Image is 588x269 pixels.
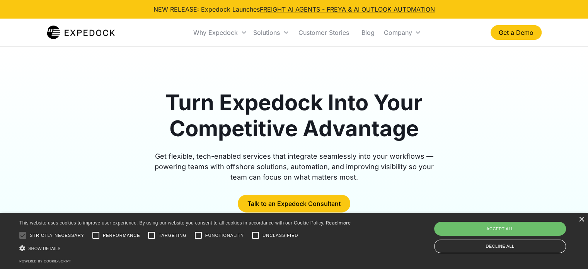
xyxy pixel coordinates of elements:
div: NEW RELEASE: Expedock Launches [153,5,435,14]
span: Performance [103,232,140,239]
a: home [47,25,115,40]
a: Read more [326,220,351,226]
div: Show details [19,244,351,252]
a: Powered by cookie-script [19,259,71,263]
span: Targeting [159,232,186,239]
iframe: Chat Widget [549,232,588,269]
div: Why Expedock [190,19,250,46]
a: Get a Demo [491,25,542,40]
div: Accept all [434,222,566,236]
img: Expedock Logo [47,25,115,40]
div: Company [380,19,424,46]
div: Solutions [250,19,292,46]
div: Company [383,29,412,36]
a: Customer Stories [292,19,355,46]
div: Close [578,217,584,223]
span: Strictly necessary [30,232,84,239]
span: Functionality [205,232,244,239]
span: Unclassified [262,232,298,239]
span: Show details [28,246,61,251]
a: Blog [355,19,380,46]
div: Decline all [434,240,566,253]
span: This website uses cookies to improve user experience. By using our website you consent to all coo... [19,220,324,226]
a: FREIGHT AI AGENTS - FREYA & AI OUTLOOK AUTOMATION [260,5,435,13]
a: Talk to an Expedock Consultant [238,195,350,212]
h1: Turn Expedock Into Your Competitive Advantage [146,90,443,142]
div: Solutions [253,29,280,36]
div: Get flexible, tech-enabled services that integrate seamlessly into your workflows — powering team... [146,151,443,182]
div: Why Expedock [193,29,238,36]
